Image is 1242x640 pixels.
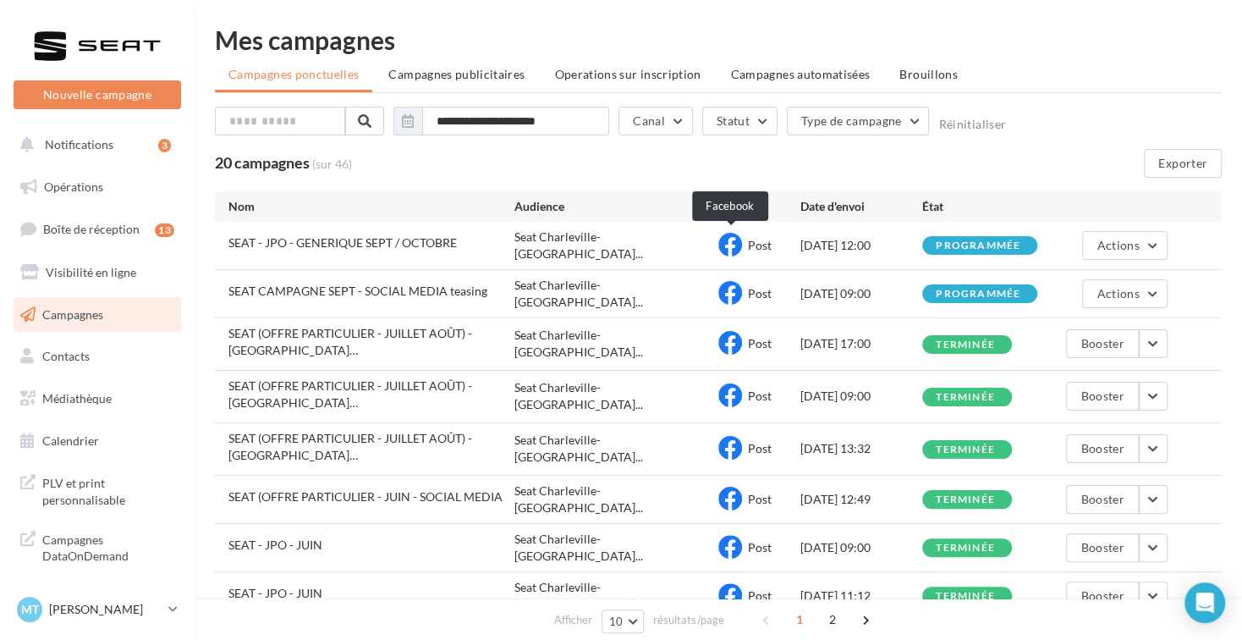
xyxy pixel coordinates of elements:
button: Type de campagne [787,107,930,135]
div: Audience [514,198,718,215]
div: Date d'envoi [800,198,923,215]
a: Campagnes DataOnDemand [10,521,184,571]
button: Notifications 3 [10,127,178,163]
a: Calendrier [10,423,184,459]
span: Post [748,492,772,506]
div: 3 [158,139,171,152]
span: Brouillons [899,67,958,81]
div: terminée [936,591,995,602]
span: SEAT - JPO - JUIN [228,538,322,552]
span: Opérations [44,179,103,194]
span: SEAT (OFFRE PARTICULIER - JUILLET AOÛT) - SOCIAL MEDIA [228,378,472,410]
div: terminée [936,339,995,350]
div: [DATE] 09:00 [800,388,923,405]
div: [DATE] 12:49 [800,491,923,508]
span: Post [748,540,772,554]
button: Actions [1082,231,1167,260]
div: terminée [936,543,995,554]
div: [DATE] 13:32 [800,440,923,457]
span: Contacts [42,349,90,363]
span: Médiathèque [42,391,112,406]
span: Actions [1096,286,1139,301]
span: Seat Charleville-[GEOGRAPHIC_DATA]... [514,531,718,565]
p: [PERSON_NAME] [49,601,162,618]
span: Post [748,441,772,455]
span: Afficher [554,612,592,628]
div: 13 [155,223,174,237]
div: terminée [936,494,995,505]
div: Open Intercom Messenger [1184,582,1225,623]
span: SEAT (OFFRE PARTICULIER - JUILLET AOÛT) - SOCIAL MEDIA [228,431,472,462]
span: SEAT (OFFRE PARTICULIER - JUILLET AOÛT) - SOCIAL MEDIA [228,326,472,357]
span: Seat Charleville-[GEOGRAPHIC_DATA]... [514,483,718,516]
button: Booster [1066,382,1138,411]
span: Seat Charleville-[GEOGRAPHIC_DATA]... [514,379,718,413]
div: Mes campagnes [215,27,1222,52]
div: [DATE] 11:12 [800,588,923,604]
div: [DATE] 09:00 [800,285,923,302]
span: résultats/page [653,612,723,628]
div: État [922,198,1045,215]
div: programmée [936,289,1020,300]
span: (sur 46) [312,156,352,173]
button: Réinitialiser [938,118,1006,131]
span: Boîte de réception [43,222,140,236]
span: Post [748,588,772,603]
div: [DATE] 17:00 [800,335,923,352]
a: Campagnes [10,297,184,333]
span: Post [748,238,772,252]
span: Seat Charleville-[GEOGRAPHIC_DATA]... [514,432,718,466]
span: Seat Charleville-[GEOGRAPHIC_DATA]... [514,579,718,613]
span: SEAT - JPO - JUIN [228,586,322,600]
span: Campagnes DataOnDemand [42,528,174,565]
button: Booster [1066,533,1138,562]
span: Operations sur inscription [554,67,701,81]
button: Booster [1066,329,1138,358]
span: Seat Charleville-[GEOGRAPHIC_DATA]... [514,327,718,361]
span: SEAT CAMPAGNE SEPT - SOCIAL MEDIA teasing [228,284,487,298]
span: SEAT (OFFRE PARTICULIER - JUIN - SOCIAL MEDIA [228,489,503,504]
div: Nom [228,198,514,215]
button: Exporter [1144,149,1222,178]
div: [DATE] 12:00 [800,237,923,254]
a: Boîte de réception13 [10,211,184,247]
a: Contacts [10,339,184,374]
span: 20 campagnes [215,153,310,172]
span: Campagnes [42,306,103,321]
span: Seat Charleville-[GEOGRAPHIC_DATA]... [514,277,718,311]
div: programmée [936,240,1020,251]
a: Opérations [10,169,184,205]
button: Nouvelle campagne [14,80,181,109]
span: Campagnes automatisées [731,67,871,81]
span: MT [21,601,39,618]
button: Booster [1066,485,1138,514]
a: Visibilité en ligne [10,255,184,290]
span: SEAT - JPO - GENERIQUE SEPT / OCTOBRE [228,235,457,250]
a: Médiathèque [10,381,184,417]
div: Facebook [692,191,768,221]
span: Post [748,286,772,301]
button: Booster [1066,434,1138,463]
div: terminée [936,392,995,403]
span: Post [748,389,772,403]
button: Statut [702,107,778,135]
span: PLV et print personnalisable [42,472,174,508]
span: Campagnes publicitaires [388,67,525,81]
span: Actions [1096,238,1139,252]
div: terminée [936,444,995,455]
a: MT [PERSON_NAME] [14,593,181,626]
a: PLV et print personnalisable [10,465,184,515]
span: Post [748,336,772,350]
span: Notifications [45,137,113,152]
span: 2 [819,606,846,633]
div: [DATE] 09:00 [800,539,923,556]
button: Canal [618,107,693,135]
span: 10 [609,615,624,628]
span: Visibilité en ligne [46,265,136,279]
span: 1 [786,606,813,633]
button: Booster [1066,582,1138,610]
span: Seat Charleville-[GEOGRAPHIC_DATA]... [514,229,718,262]
button: Actions [1082,279,1167,308]
span: Calendrier [42,433,99,448]
button: 10 [602,610,645,633]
